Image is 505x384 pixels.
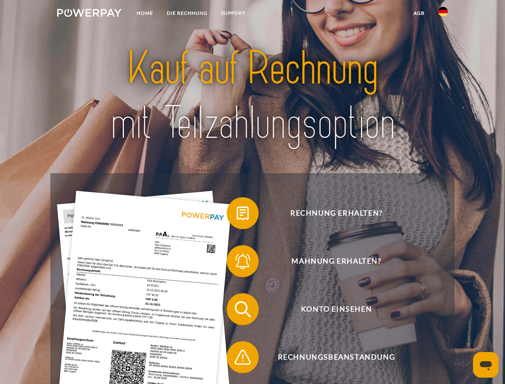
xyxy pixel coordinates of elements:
img: qb_warning.svg [233,347,253,367]
img: qb_search.svg [233,299,253,319]
span: Mahnung erhalten? [238,245,434,277]
button: Mahnung erhalten? [227,245,435,277]
a: SUPPORT [214,6,252,20]
img: qb_bill.svg [233,203,253,223]
button: Rechnung erhalten? [227,197,435,229]
a: Home [130,6,160,20]
span: Konto einsehen [238,293,434,325]
span: Rechnung erhalten? [238,197,434,229]
a: agb [407,6,431,20]
img: de [438,7,448,16]
span: Rechnungsbeanstandung [238,341,434,373]
img: title-powerpay_de.svg [76,38,429,153]
iframe: Schaltfläche zum Öffnen des Messaging-Fensters [473,352,499,378]
button: Konto einsehen [227,293,435,325]
a: DIE RECHNUNG [160,6,214,20]
img: qb_bell.svg [233,251,253,271]
button: Rechnungsbeanstandung [227,341,435,373]
img: logo-powerpay-white.svg [57,9,122,17]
